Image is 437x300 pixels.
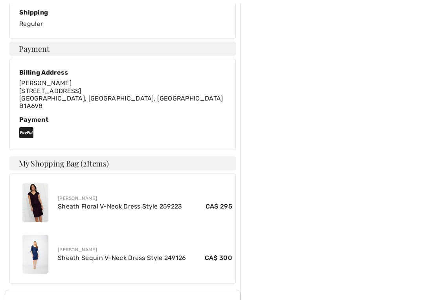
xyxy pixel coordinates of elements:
img: Sheath Sequin V-Neck Dress Style 249126 [22,235,48,274]
span: CA$ 300 [205,253,232,263]
span: CA$ 295 [206,202,232,211]
span: 2 [83,158,87,168]
h4: My Shopping Bag ( Items) [9,156,236,170]
h4: Payment [9,42,236,56]
div: Payment [19,116,226,123]
div: Billing Address [19,69,223,76]
a: Sheath Sequin V-Neck Dress Style 249126 [58,254,186,262]
div: [PERSON_NAME] [58,246,232,253]
a: Sheath Floral V-Neck Dress Style 259223 [58,203,182,210]
img: Sheath Floral V-Neck Dress Style 259223 [22,183,48,222]
div: [PERSON_NAME] [58,195,232,202]
span: [PERSON_NAME] [19,79,72,87]
div: Shipping [19,9,226,16]
div: Regular [19,9,226,29]
span: [STREET_ADDRESS] [GEOGRAPHIC_DATA], [GEOGRAPHIC_DATA], [GEOGRAPHIC_DATA] B1A6V8 [19,87,223,110]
